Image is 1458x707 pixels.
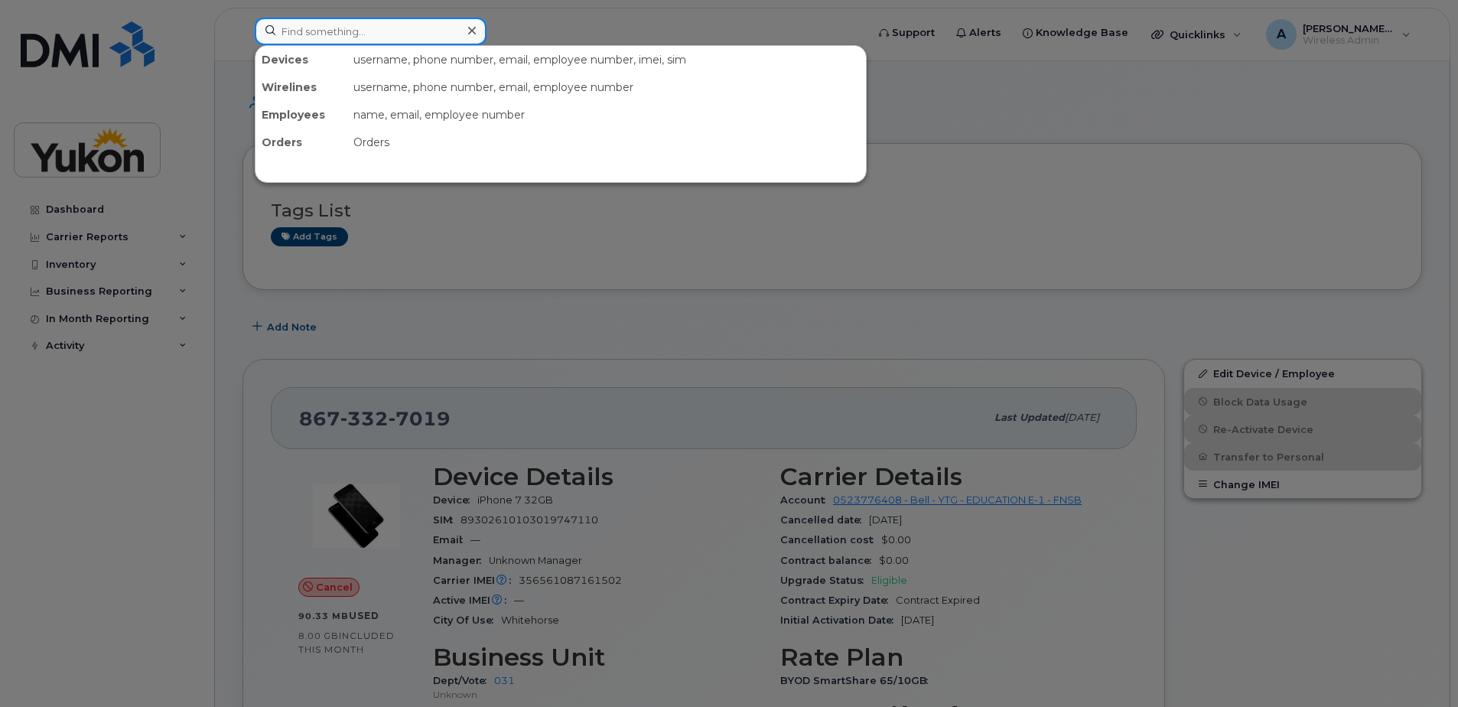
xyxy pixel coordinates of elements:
div: username, phone number, email, employee number [347,73,866,101]
div: Wirelines [255,73,347,101]
div: Orders [255,129,347,156]
div: Orders [347,129,866,156]
div: username, phone number, email, employee number, imei, sim [347,46,866,73]
div: Employees [255,101,347,129]
div: name, email, employee number [347,101,866,129]
div: Devices [255,46,347,73]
